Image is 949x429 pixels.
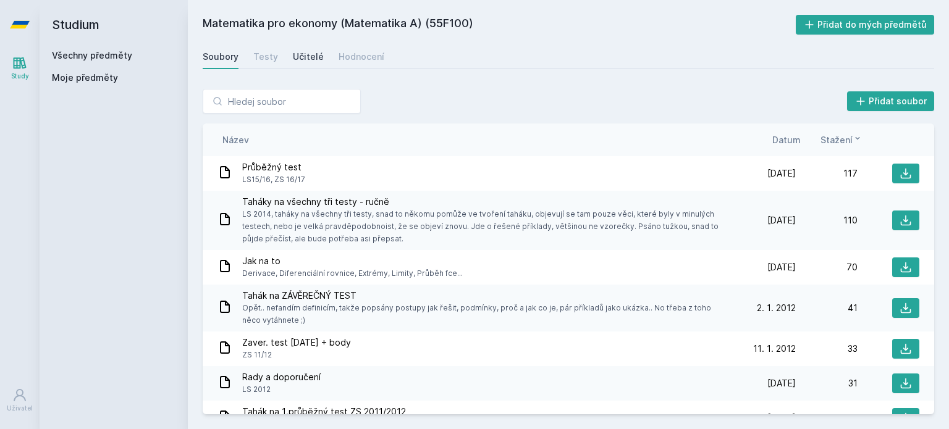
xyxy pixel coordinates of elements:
[253,51,278,63] div: Testy
[767,377,796,389] span: [DATE]
[253,44,278,69] a: Testy
[203,89,361,114] input: Hledej soubor
[242,173,305,186] span: LS15/16, ZS 16/17
[796,167,858,180] div: 117
[242,336,351,349] span: Zaver. test [DATE] + body
[820,133,863,146] button: Stažení
[242,196,729,208] span: Taháky na všechny tři testy - ručně
[11,72,29,81] div: Study
[242,349,351,361] span: ZS 11/12
[753,343,796,355] span: 11. 1. 2012
[772,133,801,146] button: Datum
[767,167,796,180] span: [DATE]
[796,412,858,424] div: 20
[820,133,853,146] span: Stažení
[796,302,858,314] div: 41
[2,381,37,419] a: Uživatel
[796,377,858,389] div: 31
[796,214,858,227] div: 110
[293,51,324,63] div: Učitelé
[242,161,305,173] span: Průběžný test
[2,49,37,87] a: Study
[242,371,321,383] span: Rady a doporučení
[293,44,324,69] a: Učitelé
[339,51,384,63] div: Hodnocení
[796,343,858,355] div: 33
[222,133,249,146] button: Název
[242,289,729,302] span: Tahák na ZÁVĚREČNÝ TEST
[767,214,796,227] span: [DATE]
[242,255,463,267] span: Jak na to
[7,404,33,413] div: Uživatel
[52,72,118,84] span: Moje předměty
[242,406,410,418] span: Tahák na 1.průběžný test ZS 2011/2012
[203,15,796,35] h2: Matematika pro ekonomy (Matematika A) (55F100)
[796,15,935,35] button: Přidat do mých předmětů
[203,44,238,69] a: Soubory
[847,91,935,111] button: Přidat soubor
[203,51,238,63] div: Soubory
[767,412,796,424] span: [DATE]
[242,302,729,327] span: Opět.. nefandím definicím, takže popsány postupy jak řešit, podmínky, proč a jak co je, pár příkl...
[242,383,321,396] span: LS 2012
[242,208,729,245] span: LS 2014, taháky na všechny tři testy, snad to někomu pomůže ve tvoření taháku, objevují se tam po...
[52,50,132,60] a: Všechny předměty
[757,302,796,314] span: 2. 1. 2012
[767,261,796,273] span: [DATE]
[796,261,858,273] div: 70
[242,267,463,280] span: Derivace, Diferenciální rovnice, Extrémy, Limity, Průběh fce...
[339,44,384,69] a: Hodnocení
